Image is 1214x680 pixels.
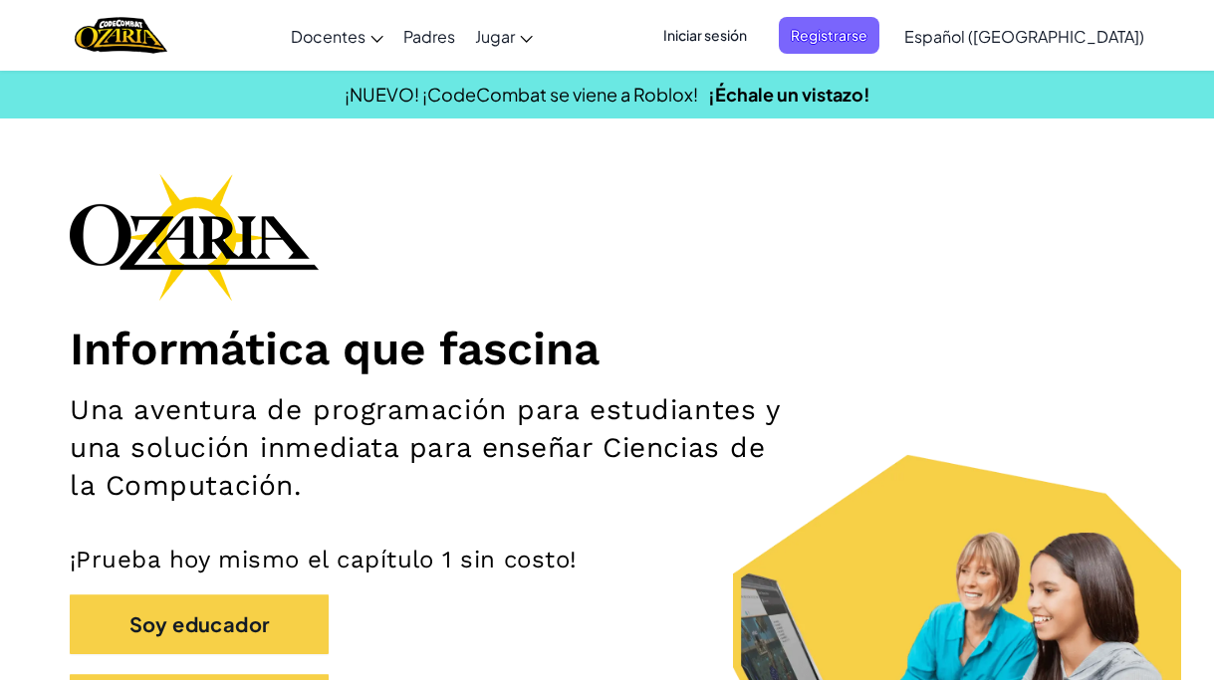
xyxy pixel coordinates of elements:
a: Jugar [465,9,543,63]
img: Home [75,15,167,56]
img: Ozaria branding logo [70,173,319,301]
span: Jugar [475,26,515,47]
a: Español ([GEOGRAPHIC_DATA]) [894,9,1154,63]
a: Ozaria by CodeCombat logo [75,15,167,56]
span: Docentes [291,26,365,47]
a: Padres [393,9,465,63]
a: Docentes [281,9,393,63]
button: Iniciar sesión [651,17,759,54]
button: Registrarse [779,17,879,54]
h1: Informática que fascina [70,321,1144,376]
span: Español ([GEOGRAPHIC_DATA]) [904,26,1144,47]
a: ¡Échale un vistazo! [708,83,870,106]
h2: Una aventura de programación para estudiantes y una solución inmediata para enseñar Ciencias de l... [70,391,790,505]
span: ¡NUEVO! ¡CodeCombat se viene a Roblox! [345,83,698,106]
button: Soy educador [70,594,329,654]
p: ¡Prueba hoy mismo el capítulo 1 sin costo! [70,545,1144,574]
